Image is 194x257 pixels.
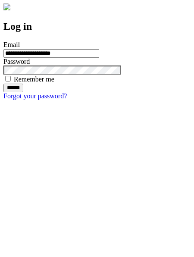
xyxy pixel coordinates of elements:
label: Email [3,41,20,48]
label: Password [3,58,30,65]
h2: Log in [3,21,191,32]
label: Remember me [14,75,54,83]
img: logo-4e3dc11c47720685a147b03b5a06dd966a58ff35d612b21f08c02c0306f2b779.png [3,3,10,10]
a: Forgot your password? [3,92,67,100]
